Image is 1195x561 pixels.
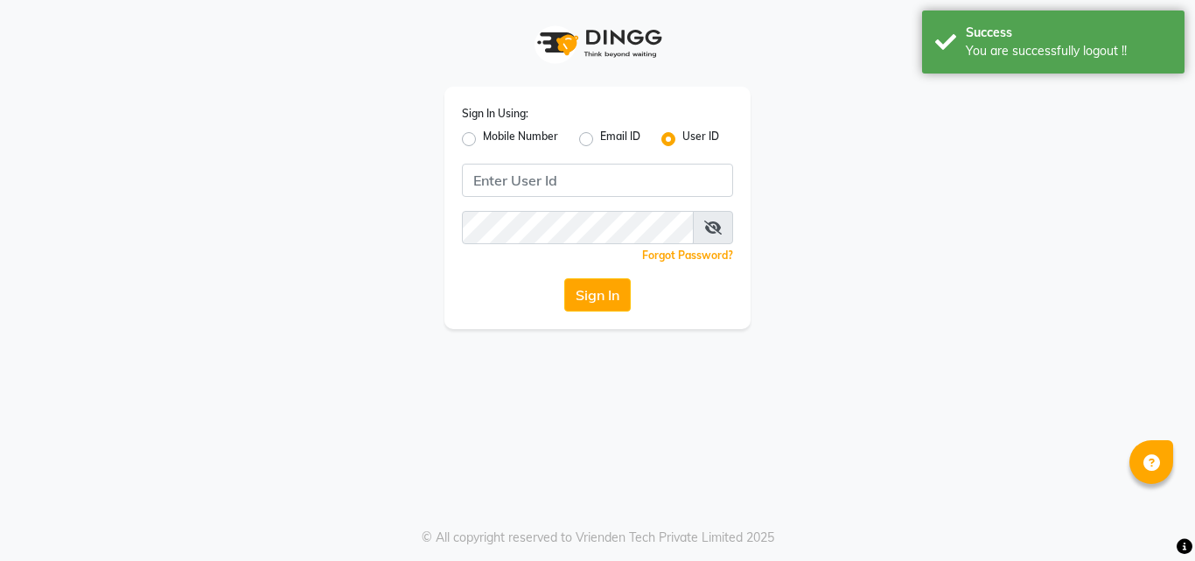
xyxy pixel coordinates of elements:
label: User ID [682,129,719,150]
input: Username [462,164,733,197]
label: Sign In Using: [462,106,528,122]
div: You are successfully logout !! [966,42,1171,60]
div: Success [966,24,1171,42]
label: Email ID [600,129,640,150]
button: Sign In [564,278,631,312]
a: Forgot Password? [642,249,733,262]
input: Username [462,211,694,244]
img: logo1.svg [528,18,667,69]
label: Mobile Number [483,129,558,150]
